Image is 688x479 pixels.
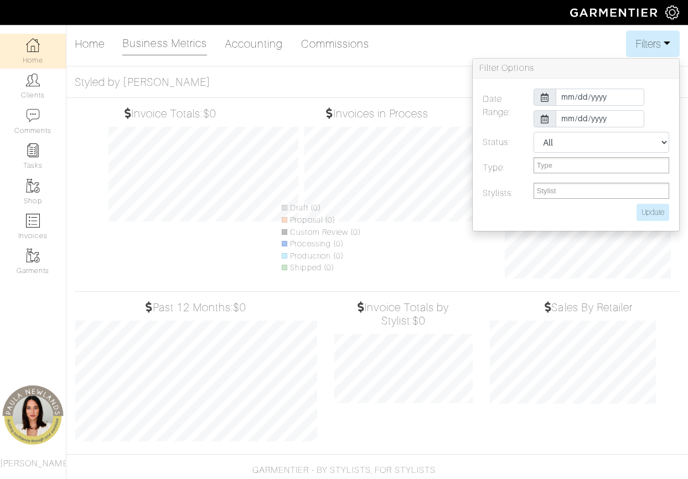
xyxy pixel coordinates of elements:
h5: Invoice Totals by Stylist: [334,301,473,327]
h5: Invoices in Process [282,107,472,120]
span: $0 [412,315,426,327]
img: orders-icon-0abe47150d42831381b5fb84f609e132dff9fe21cb692f30cb5eec754e2cba89.png [26,214,40,228]
li: Custom Review (0) [282,226,361,239]
a: Commissions [301,33,370,55]
label: Type: [474,157,525,178]
img: reminder-icon-8004d30b9f0a5d33ae49ab947aed9ed385cf756f9e5892f1edd6e32f2345188e.png [26,143,40,157]
img: dashboard-icon-dbcd8f5a0b271acd01030246c82b418ddd0df26cd7fceb0bd07c9910d44c42f6.png [26,38,40,52]
h5: Sales By Retailer [490,301,680,314]
label: Status: [474,132,525,157]
img: gear-icon-white-bd11855cb880d31180b6d7d6211b90ccbf57a29d726f0c71d8c61bd08dd39cc2.png [665,6,679,19]
a: Business Metrics [122,32,207,56]
a: Accounting [225,33,283,55]
h5: Invoice Totals: [75,107,265,120]
img: clients-icon-6bae9207a08558b7cb47a8932f037763ab4055f8c8b6bfacd5dc20c3e0201464.png [26,73,40,87]
label: Stylists: [474,183,525,204]
h5: Past 12 Months: [75,301,317,314]
img: garments-icon-b7da505a4dc4fd61783c78ac3ca0ef83fa9d6f193b1c9dc38574b1d14d53ca28.png [26,179,40,193]
li: Shipped (0) [282,262,361,274]
button: Filters [626,30,680,57]
label: Date Range: [474,89,525,132]
input: Update [637,204,669,221]
img: garmentier-logo-header-white-b43fb05a5012e4ada735d5af1a66efaba907eab6374d6393d1fbf88cb4ef424d.png [565,3,665,22]
h3: Filter Options [473,59,679,79]
span: $0 [233,301,246,313]
img: garments-icon-b7da505a4dc4fd61783c78ac3ca0ef83fa9d6f193b1c9dc38574b1d14d53ca28.png [26,249,40,262]
a: Home [75,33,105,55]
h5: Styled by [PERSON_NAME] [75,75,680,89]
li: Production (0) [282,250,361,262]
li: Processing (0) [282,238,361,250]
li: Draft (0) [282,202,361,214]
li: Proposal (0) [282,214,361,226]
span: $0 [203,107,216,120]
img: comment-icon-a0a6a9ef722e966f86d9cbdc48e553b5cf19dbc54f86b18d962a5391bc8f6eb6.png [26,109,40,122]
